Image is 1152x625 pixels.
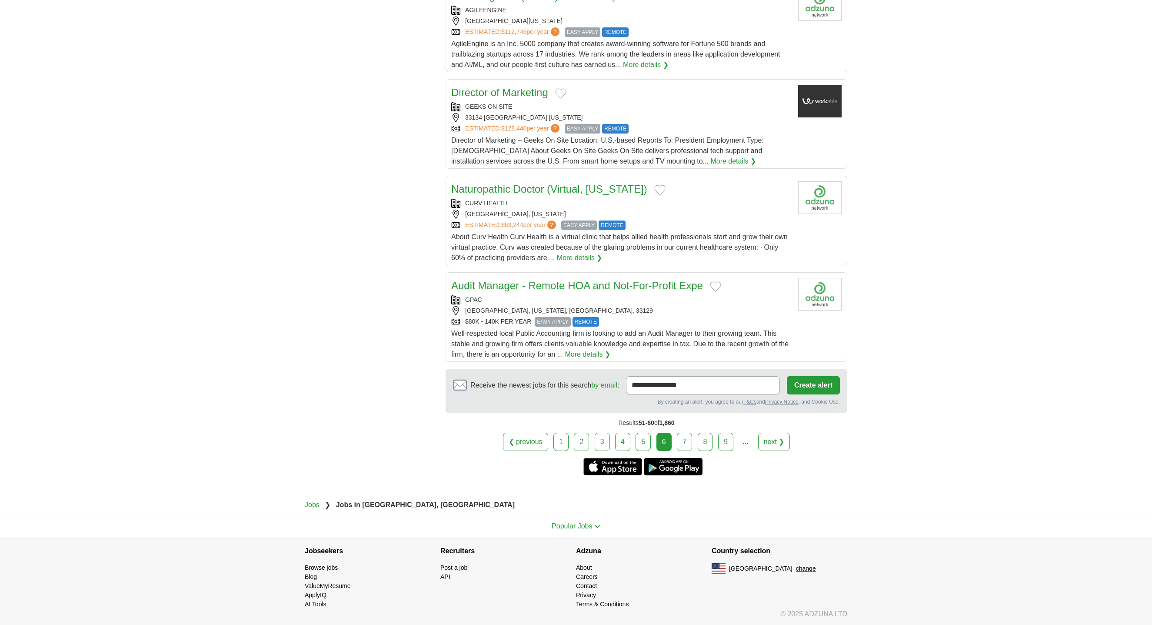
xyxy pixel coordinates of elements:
[451,330,789,358] span: Well-respected local Public Accounting firm is looking to add an Audit Manager to their growing t...
[561,221,597,230] span: EASY APPLY
[615,433,630,451] a: 4
[565,349,610,360] a: More details ❯
[501,125,526,132] span: $128,440
[710,156,756,167] a: More details ❯
[654,185,666,195] button: Add to favorite jobs
[305,601,326,608] a: AI Tools
[599,221,625,230] span: REMOTE
[555,88,566,99] button: Add to favorite jobs
[565,124,600,134] span: EASY APPLY
[573,317,599,327] span: REMOTE
[737,433,754,451] div: ...
[451,295,791,304] div: GPAC
[787,376,840,394] button: Create alert
[576,592,596,598] a: Privacy
[305,501,320,508] a: Jobs
[677,433,692,451] a: 7
[576,601,629,608] a: Terms & Conditions
[451,233,788,261] span: About Curv Health Curv Health is a virtual clinic that helps allied health professionals start an...
[576,582,597,589] a: Contact
[451,113,791,122] div: 33134 [GEOGRAPHIC_DATA] [US_STATE]
[305,582,351,589] a: ValueMyResume
[451,210,791,219] div: [GEOGRAPHIC_DATA], [US_STATE]
[576,573,598,580] a: Careers
[636,433,651,451] a: 5
[639,419,654,426] span: 51-60
[796,564,816,573] button: change
[551,124,559,133] span: ?
[453,398,840,406] div: By creating an alert, you agree to our and , and Cookie Use.
[305,564,338,571] a: Browse jobs
[451,102,791,111] div: GEEKS ON SITE
[503,433,548,451] a: ❮ previous
[446,413,847,433] div: Results of
[465,27,561,37] a: ESTIMATED:$112,746per year?
[602,124,629,134] span: REMOTE
[712,539,847,563] h4: Country selection
[798,181,842,214] img: Company logo
[576,564,592,571] a: About
[451,17,791,26] div: [GEOGRAPHIC_DATA][US_STATE]
[465,221,558,230] a: ESTIMATED:$63,244per year?
[644,458,703,475] a: Get the Android app
[440,573,450,580] a: API
[765,399,799,405] a: Privacy Notice
[451,183,647,195] a: Naturopathic Doctor (Virtual, [US_STATE])
[623,60,669,70] a: More details ❯
[325,501,330,508] span: ❯
[557,253,603,263] a: More details ❯
[798,85,842,117] img: Company logo
[710,281,721,292] button: Add to favorite jobs
[553,433,569,451] a: 1
[451,306,791,315] div: [GEOGRAPHIC_DATA], [US_STATE], [GEOGRAPHIC_DATA], 33129
[501,28,526,35] span: $112,746
[451,6,791,15] div: AGILEENGINE
[591,381,617,389] a: by email
[451,137,764,165] span: Director of Marketing – Geeks On Site Location: U.S.-based Reports To: President Employment Type:...
[602,27,629,37] span: REMOTE
[758,433,790,451] a: next ❯
[656,433,672,451] div: 6
[470,380,619,391] span: Receive the newest jobs for this search :
[552,522,592,530] span: Popular Jobs
[305,573,317,580] a: Blog
[698,433,713,451] a: 8
[718,433,733,451] a: 9
[798,278,842,311] img: Company logo
[547,221,556,229] span: ?
[451,317,791,327] div: $80K - 140K PER YEAR
[535,317,570,327] span: EASY APPLY
[451,40,780,68] span: AgileEngine is an Inc. 5000 company that creates award-winning software for Fortune 500 brands an...
[336,501,515,508] strong: Jobs in [GEOGRAPHIC_DATA], [GEOGRAPHIC_DATA]
[712,563,726,574] img: US flag
[451,280,703,291] a: Audit Manager - Remote HOA and Not-For-Profit Expe
[305,592,326,598] a: ApplyIQ
[440,564,467,571] a: Post a job
[594,525,600,528] img: toggle icon
[465,124,561,134] a: ESTIMATED:$128,440per year?
[583,458,642,475] a: Get the iPhone app
[551,27,559,36] span: ?
[595,433,610,451] a: 3
[451,199,791,208] div: CURV HEALTH
[729,564,792,573] span: [GEOGRAPHIC_DATA]
[451,87,548,98] a: Director of Marketing
[743,399,756,405] a: T&Cs
[501,221,523,228] span: $63,244
[565,27,600,37] span: EASY APPLY
[574,433,589,451] a: 2
[659,419,675,426] span: 1,860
